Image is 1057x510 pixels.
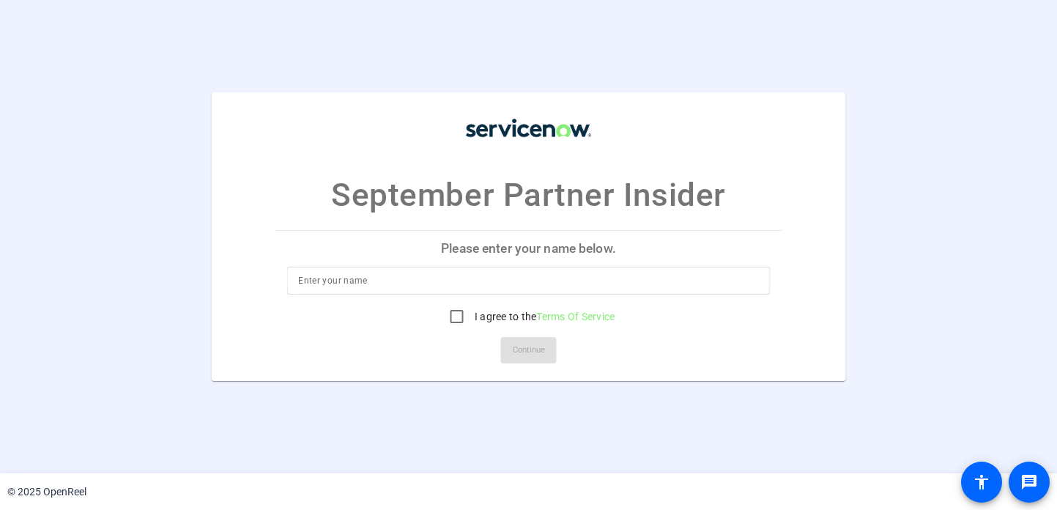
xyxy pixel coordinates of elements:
label: I agree to the [472,309,615,324]
img: company-logo [456,107,602,149]
p: September Partner Insider [331,171,726,220]
a: Terms Of Service [536,311,615,322]
mat-icon: message [1020,473,1038,491]
div: © 2025 OpenReel [7,484,86,500]
p: Please enter your name below. [275,232,782,267]
input: Enter your name [298,272,759,289]
mat-icon: accessibility [973,473,990,491]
